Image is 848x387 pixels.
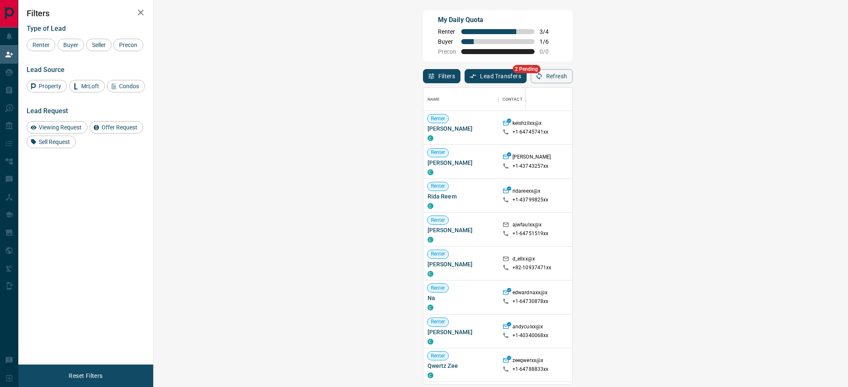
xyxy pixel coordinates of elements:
[438,38,456,45] span: Buyer
[428,159,494,167] span: [PERSON_NAME]
[57,39,84,51] div: Buyer
[512,196,549,203] p: +1- 43799825xx
[428,115,449,122] span: Renter
[27,66,65,74] span: Lead Source
[428,352,449,360] span: Renter
[428,285,449,292] span: Renter
[428,305,433,310] div: condos.ca
[428,328,494,336] span: [PERSON_NAME]
[60,42,81,48] span: Buyer
[502,88,522,111] div: Contact
[36,83,64,89] span: Property
[428,372,433,378] div: condos.ca
[531,69,573,83] button: Refresh
[428,271,433,277] div: condos.ca
[428,149,449,156] span: Renter
[540,38,558,45] span: 1 / 6
[540,28,558,35] span: 3 / 4
[428,237,433,243] div: condos.ca
[428,260,494,268] span: [PERSON_NAME]
[512,323,543,332] p: andycuixx@x
[86,39,112,51] div: Seller
[438,48,456,55] span: Precon
[428,294,494,302] span: Na
[512,264,552,271] p: +82- 10937471xx
[27,39,55,51] div: Renter
[27,136,76,148] div: Sell Request
[512,129,549,136] p: +1- 64745741xx
[428,339,433,345] div: condos.ca
[512,65,540,73] span: 2 Pending
[465,69,527,83] button: Lead Transfers
[27,121,87,134] div: Viewing Request
[423,88,498,111] div: Name
[512,357,543,366] p: zeeqwerxx@x
[428,183,449,190] span: Renter
[69,80,105,92] div: MrLoft
[428,251,449,258] span: Renter
[438,15,558,25] p: My Daily Quota
[36,124,85,131] span: Viewing Request
[423,69,461,83] button: Filters
[27,80,67,92] div: Property
[27,8,145,18] h2: Filters
[90,121,143,134] div: Offer Request
[78,83,102,89] span: MrLoft
[512,230,549,237] p: +1- 64751519xx
[428,217,449,224] span: Renter
[428,226,494,234] span: [PERSON_NAME]
[63,369,108,383] button: Reset Filters
[428,135,433,141] div: condos.ca
[36,139,73,145] span: Sell Request
[512,221,542,230] p: ajwfaulxx@x
[116,42,140,48] span: Precon
[512,298,549,305] p: +1- 64730878xx
[113,39,143,51] div: Precon
[512,120,542,129] p: keishzilxx@x
[27,25,66,32] span: Type of Lead
[512,154,551,162] p: [PERSON_NAME]
[438,28,456,35] span: Renter
[428,88,440,111] div: Name
[512,188,540,196] p: ridareexx@x
[512,332,549,339] p: +1- 40340068xx
[512,256,535,264] p: d_ellxx@x
[428,362,494,370] span: Qwertz Zee
[428,203,433,209] div: condos.ca
[428,169,433,175] div: condos.ca
[428,192,494,201] span: Rida Reem
[99,124,140,131] span: Offer Request
[428,318,449,325] span: Renter
[27,107,68,115] span: Lead Request
[30,42,52,48] span: Renter
[512,163,549,170] p: +1- 43743257xx
[89,42,109,48] span: Seller
[107,80,145,92] div: Condos
[116,83,142,89] span: Condos
[512,289,548,298] p: edwardnaxx@x
[512,366,549,373] p: +1- 64788833xx
[540,48,558,55] span: 0 / 0
[428,124,494,133] span: [PERSON_NAME]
